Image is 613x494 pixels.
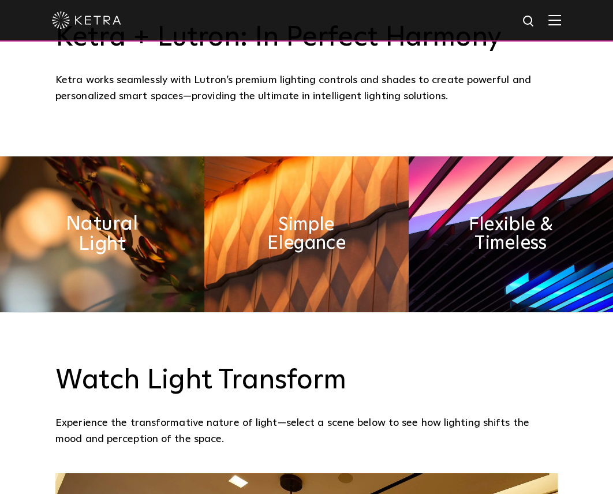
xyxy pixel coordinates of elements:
img: search icon [522,14,536,29]
h2: Simple Elegance [256,216,358,253]
img: ketra-logo-2019-white [52,12,121,29]
img: flexible_timeless_ketra [409,156,613,312]
h3: Watch Light Transform [55,364,558,398]
img: Hamburger%20Nav.svg [548,14,561,25]
h2: Flexible & Timeless [460,216,562,253]
h2: Natural Light [47,214,158,255]
p: Experience the transformative nature of light—select a scene below to see how lighting shifts the... [55,415,558,448]
div: Ketra works seamlessly with Lutron’s premium lighting controls and shades to create powerful and ... [55,72,558,105]
img: simple_elegance [204,156,409,312]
